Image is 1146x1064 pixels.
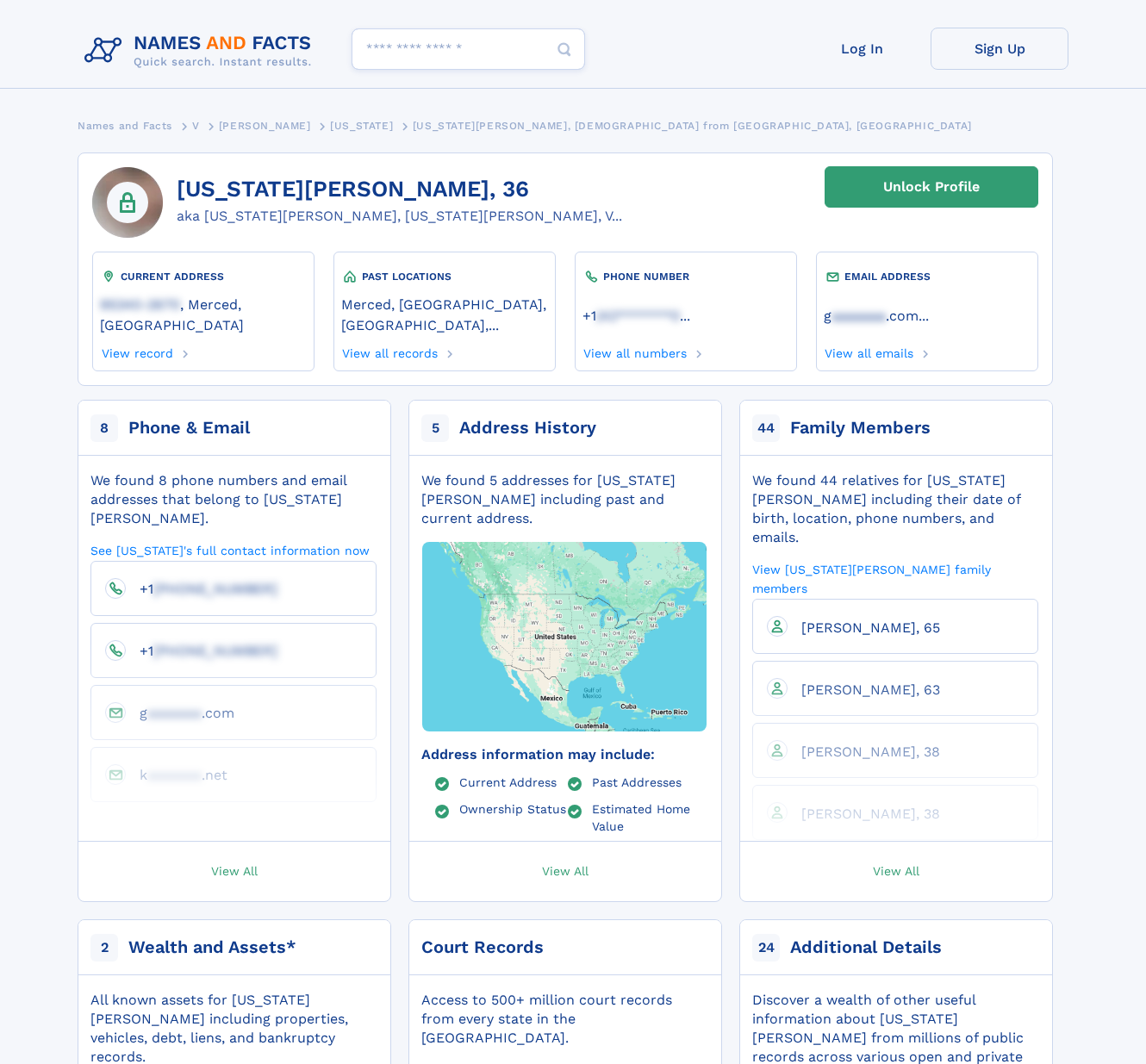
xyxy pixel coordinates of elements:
a: [PERSON_NAME] [219,115,311,136]
div: EMAIL ADDRESS [824,268,1031,285]
div: Court Records [421,936,544,960]
a: kaaaaaaa.net [126,766,227,782]
span: View All [542,862,589,878]
a: Names and Facts [78,115,172,136]
div: Wealth and Assets* [128,936,296,960]
span: [US_STATE][PERSON_NAME], [DEMOGRAPHIC_DATA] from [GEOGRAPHIC_DATA], [GEOGRAPHIC_DATA] [413,120,972,132]
div: , [341,285,548,341]
a: View [US_STATE][PERSON_NAME] family members [752,561,1038,596]
a: +1[PHONE_NUMBER] [126,580,277,596]
a: 95340-2670, Merced, [GEOGRAPHIC_DATA] [100,295,307,333]
span: [US_STATE] [330,120,393,132]
span: View All [211,862,258,878]
div: Access to 500+ million court records from every state in the [GEOGRAPHIC_DATA]. [421,991,707,1048]
a: Merced, [GEOGRAPHIC_DATA] [341,295,543,313]
a: View all records [341,341,439,360]
a: Past Addresses [592,775,682,788]
a: Estimated Home Value [592,801,708,832]
span: [PERSON_NAME], 38 [801,744,940,760]
span: View All [873,862,919,878]
span: [PHONE_NUMBER] [153,581,277,597]
div: aka [US_STATE][PERSON_NAME], [US_STATE][PERSON_NAME], V... [177,206,622,227]
div: Address History [459,416,596,440]
div: PAST LOCATIONS [341,268,548,285]
span: 2 [90,934,118,961]
span: 95340-2670 [100,296,180,313]
div: We found 44 relatives for [US_STATE][PERSON_NAME] including their date of birth, location, phone ... [752,471,1038,547]
span: [PERSON_NAME], 63 [801,681,940,698]
a: Sign Up [931,28,1068,70]
div: Additional Details [790,936,942,960]
div: PHONE NUMBER [582,268,789,285]
span: V [192,120,200,132]
a: [PERSON_NAME], 38 [788,743,940,759]
span: 8 [90,414,118,442]
a: Unlock Profile [825,166,1038,208]
a: View All [70,842,399,901]
a: gaaaaaaa.com [126,704,234,720]
a: Log In [793,28,931,70]
a: [GEOGRAPHIC_DATA],... [341,315,499,333]
div: We found 5 addresses for [US_STATE][PERSON_NAME] including past and current address. [421,471,707,528]
img: Map with markers on addresses Virginia G Ellett [392,493,737,780]
div: Unlock Profile [883,167,980,207]
a: [PERSON_NAME], 63 [788,681,940,697]
span: aaaaaaa [147,705,202,721]
div: Address information may include: [421,745,707,764]
a: View all numbers [582,341,688,360]
a: View all emails [824,341,914,360]
a: [US_STATE] [330,115,393,136]
span: [PERSON_NAME], 38 [801,806,940,822]
a: View All [732,842,1061,901]
div: Phone & Email [128,416,250,440]
input: search input [352,28,585,70]
a: V [192,115,200,136]
span: 44 [752,414,780,442]
span: [PERSON_NAME] [219,120,311,132]
a: ... [582,308,789,324]
span: [PHONE_NUMBER] [153,643,277,659]
div: CURRENT ADDRESS [100,268,307,285]
a: View record [100,341,173,360]
div: Family Members [790,416,931,440]
h1: [US_STATE][PERSON_NAME], 36 [177,177,622,202]
img: Logo Names and Facts [78,28,326,74]
a: [PERSON_NAME], 65 [788,619,940,635]
a: See [US_STATE]'s full contact information now [90,542,370,558]
a: View All [401,842,730,901]
a: Ownership Status [459,801,566,815]
a: gaaaaaaa.com [824,306,919,324]
span: 24 [752,934,780,961]
a: [PERSON_NAME], 38 [788,805,940,821]
span: 5 [421,414,449,442]
button: Search Button [544,28,585,71]
a: +1[PHONE_NUMBER] [126,642,277,658]
span: aaaaaaa [831,308,886,324]
span: aaaaaaa [147,767,202,783]
a: Current Address [459,775,557,788]
span: [PERSON_NAME], 65 [801,619,940,636]
div: We found 8 phone numbers and email addresses that belong to [US_STATE][PERSON_NAME]. [90,471,377,528]
a: ... [824,308,1031,324]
